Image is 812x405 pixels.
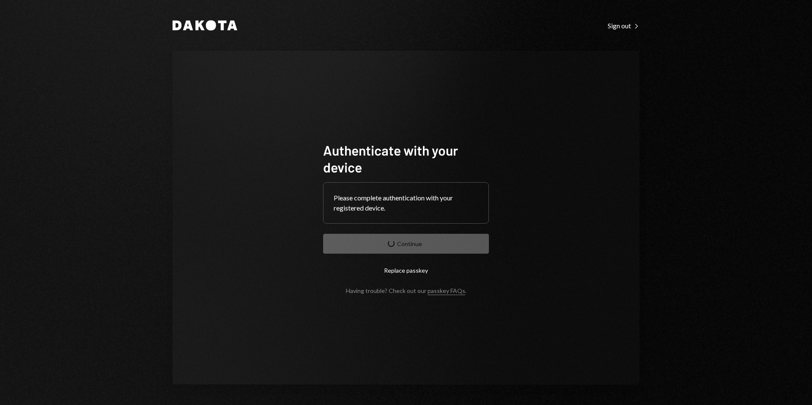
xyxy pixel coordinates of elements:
[428,287,465,295] a: passkey FAQs
[608,21,639,30] a: Sign out
[323,142,489,175] h1: Authenticate with your device
[346,287,466,294] div: Having trouble? Check out our .
[334,193,478,213] div: Please complete authentication with your registered device.
[608,22,639,30] div: Sign out
[323,260,489,280] button: Replace passkey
